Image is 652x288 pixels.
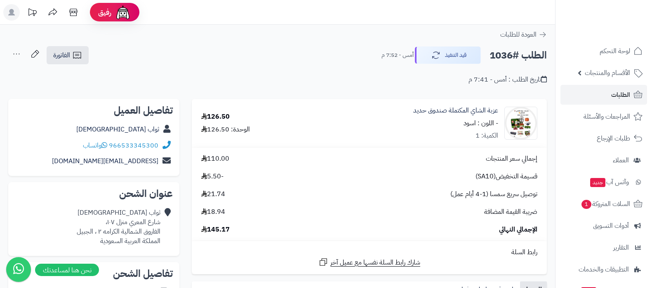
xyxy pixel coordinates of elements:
[499,225,537,234] span: الإجمالي النهائي
[484,207,537,217] span: ضريبة القيمة المضافة
[76,124,159,134] a: ثواب [DEMOGRAPHIC_DATA]
[98,7,111,17] span: رفيق
[579,264,629,275] span: التطبيقات والخدمات
[475,131,498,140] div: الكمية: 1
[486,154,537,164] span: إجمالي سعر المنتجات
[600,45,630,57] span: لوحة التحكم
[201,112,230,122] div: 126.50
[381,51,414,59] small: أمس - 7:52 م
[593,220,629,232] span: أدوات التسويق
[505,107,537,140] img: 1836_68b6fd396304e_1112a3b6-90x90.jpeg
[581,200,591,209] span: 1
[413,106,498,115] a: عزبة الشاي المكتملة صندوق حديد
[77,208,160,246] div: ثواب [DEMOGRAPHIC_DATA] شارع المعري منزل ١٠٧، الفاروق الشمالية الكرامه ٢ ، الجبيل المملكة العربية...
[560,150,647,170] a: العملاء
[560,238,647,258] a: التقارير
[475,172,537,181] span: قسيمة التخفيض(SA10)
[560,260,647,279] a: التطبيقات والخدمات
[611,89,630,101] span: الطلبات
[584,111,630,122] span: المراجعات والأسئلة
[53,50,70,60] span: الفاتورة
[581,198,630,210] span: السلات المتروكة
[464,118,498,128] small: - اللون : اسود
[83,140,107,150] a: واتساب
[115,4,131,21] img: ai-face.png
[201,225,230,234] span: 145.17
[560,41,647,61] a: لوحة التحكم
[590,178,605,187] span: جديد
[468,75,547,84] div: تاريخ الطلب : أمس - 7:41 م
[450,190,537,199] span: توصيل سريع سمسا (1-4 أيام عمل)
[52,156,158,166] a: [EMAIL_ADDRESS][DOMAIN_NAME]
[318,257,420,267] a: شارك رابط السلة نفسها مع عميل آخر
[560,107,647,126] a: المراجعات والأسئلة
[589,176,629,188] span: وآتس آب
[613,242,629,253] span: التقارير
[109,140,158,150] a: 966533345300
[560,194,647,214] a: السلات المتروكة1
[597,133,630,144] span: طلبات الإرجاع
[195,248,544,257] div: رابط السلة
[613,155,629,166] span: العملاء
[15,105,173,115] h2: تفاصيل العميل
[500,30,537,40] span: العودة للطلبات
[201,207,225,217] span: 18.94
[560,216,647,236] a: أدوات التسويق
[15,189,173,199] h2: عنوان الشحن
[201,154,229,164] span: 110.00
[560,172,647,192] a: وآتس آبجديد
[415,47,481,64] button: قيد التنفيذ
[22,4,42,23] a: تحديثات المنصة
[47,46,89,64] a: الفاتورة
[585,67,630,79] span: الأقسام والمنتجات
[500,30,547,40] a: العودة للطلبات
[201,190,225,199] span: 21.74
[560,129,647,148] a: طلبات الإرجاع
[201,172,224,181] span: -5.50
[560,85,647,105] a: الطلبات
[330,258,420,267] span: شارك رابط السلة نفسها مع عميل آخر
[490,47,547,64] h2: الطلب #1036
[201,125,250,134] div: الوحدة: 126.50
